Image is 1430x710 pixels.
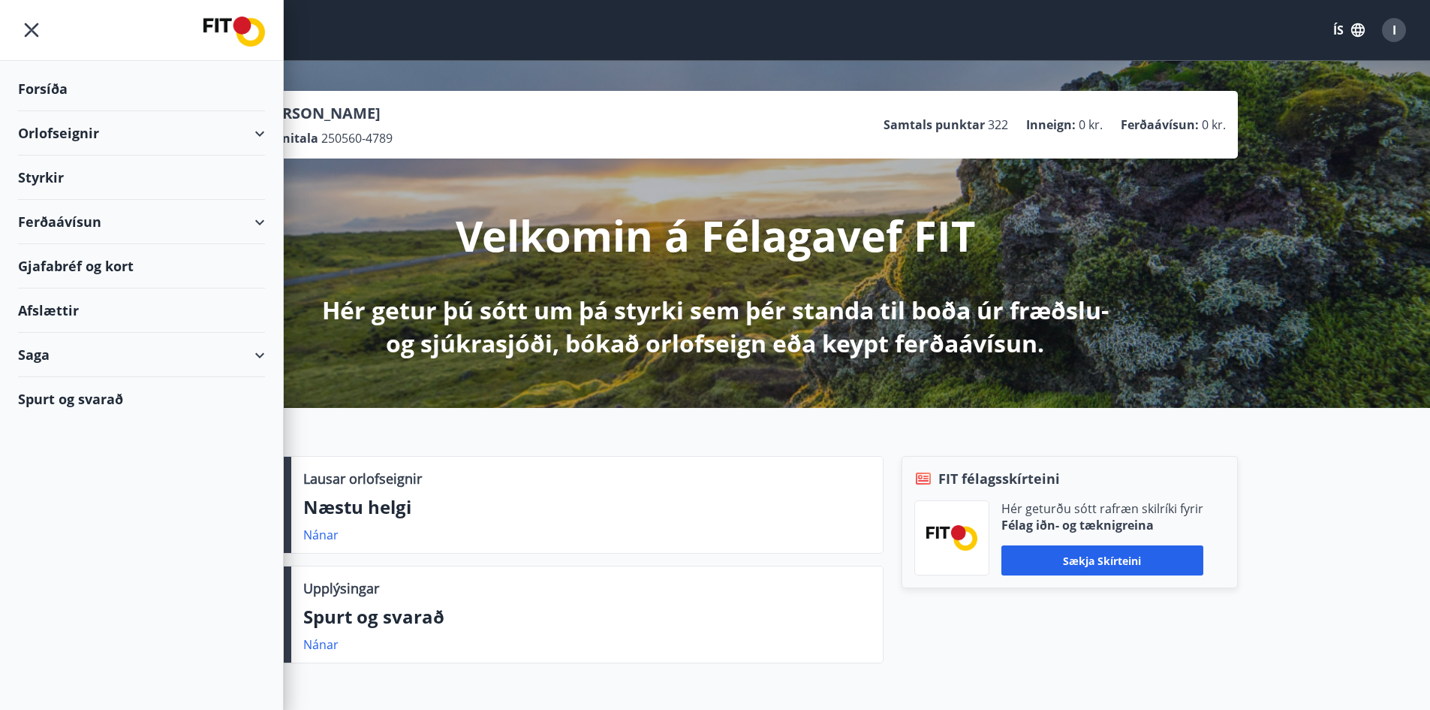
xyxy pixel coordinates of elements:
[321,130,393,147] span: 250560-4789
[1376,12,1412,48] button: I
[1392,22,1396,38] span: I
[259,103,393,124] p: [PERSON_NAME]
[303,636,339,653] a: Nánar
[18,244,265,289] div: Gjafabréf og kort
[319,294,1112,360] p: Hér getur þú sótt um þá styrki sem þér standa til boða úr fræðslu- og sjúkrasjóði, bókað orlofsei...
[18,67,265,111] div: Forsíða
[303,494,871,520] p: Næstu helgi
[18,156,265,200] div: Styrkir
[884,116,985,133] p: Samtals punktar
[1079,116,1103,133] span: 0 kr.
[18,17,45,44] button: menu
[1026,116,1076,133] p: Inneign :
[18,200,265,244] div: Ferðaávísun
[18,289,265,333] div: Afslættir
[926,525,977,550] img: FPQVkF9lTnNbbaRSFyT17YYeljoOGk5m51IhT0bO.png
[1001,500,1203,517] p: Hér geturðu sótt rafræn skilríki fyrir
[259,130,318,147] p: Kennitala
[303,604,871,630] p: Spurt og svarað
[1325,17,1373,44] button: ÍS
[303,527,339,543] a: Nánar
[938,469,1060,488] span: FIT félagsskírteini
[303,579,379,598] p: Upplýsingar
[18,333,265,377] div: Saga
[18,111,265,156] div: Orlofseignir
[456,207,975,264] p: Velkomin á Félagavef FIT
[1001,545,1203,576] button: Sækja skírteini
[203,17,265,47] img: union_logo
[18,377,265,421] div: Spurt og svarað
[1202,116,1226,133] span: 0 kr.
[1121,116,1199,133] p: Ferðaávísun :
[303,469,422,488] p: Lausar orlofseignir
[988,116,1008,133] span: 322
[1001,517,1203,533] p: Félag iðn- og tæknigreina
